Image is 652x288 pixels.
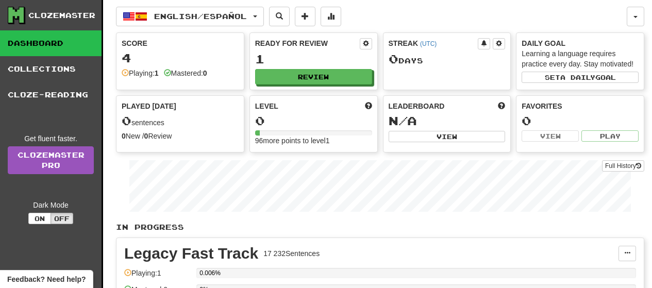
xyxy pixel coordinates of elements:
[122,52,239,64] div: 4
[389,52,398,66] span: 0
[255,101,278,111] span: Level
[522,38,639,48] div: Daily Goal
[389,53,506,66] div: Day s
[122,101,176,111] span: Played [DATE]
[8,133,94,144] div: Get fluent faster.
[522,72,639,83] button: Seta dailygoal
[365,101,372,111] span: Score more points to level up
[51,213,73,224] button: Off
[295,7,315,26] button: Add sentence to collection
[28,213,51,224] button: On
[164,68,207,78] div: Mastered:
[124,268,191,285] div: Playing: 1
[155,69,159,77] strong: 1
[263,248,320,259] div: 17 232 Sentences
[7,274,86,284] span: Open feedback widget
[389,101,445,111] span: Leaderboard
[389,38,478,48] div: Streak
[122,68,159,78] div: Playing:
[122,131,239,141] div: New / Review
[255,53,372,65] div: 1
[522,48,639,69] div: Learning a language requires practice every day. Stay motivated!
[560,74,595,81] span: a daily
[8,146,94,174] a: ClozemasterPro
[321,7,341,26] button: More stats
[203,69,207,77] strong: 0
[522,101,639,111] div: Favorites
[389,113,417,128] span: N/A
[28,10,95,21] div: Clozemaster
[116,222,644,232] p: In Progress
[255,38,360,48] div: Ready for Review
[122,113,131,128] span: 0
[124,246,258,261] div: Legacy Fast Track
[522,130,579,142] button: View
[255,114,372,127] div: 0
[269,7,290,26] button: Search sentences
[8,200,94,210] div: Dark Mode
[122,114,239,128] div: sentences
[255,135,372,146] div: 96 more points to level 1
[255,69,372,84] button: Review
[522,114,639,127] div: 0
[122,132,126,140] strong: 0
[154,12,247,21] span: English / Español
[602,160,644,172] button: Full History
[144,132,148,140] strong: 0
[122,38,239,48] div: Score
[581,130,639,142] button: Play
[389,131,506,142] button: View
[116,7,264,26] button: English/Español
[498,101,505,111] span: This week in points, UTC
[420,40,437,47] a: (UTC)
